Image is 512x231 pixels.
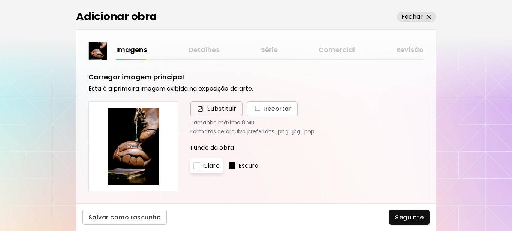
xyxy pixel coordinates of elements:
[190,128,424,134] p: Formatos de arquivo preferidos: .png, .jpg, .pnp
[190,143,424,152] p: Fundo da obra
[207,104,237,113] span: Substituir
[88,72,184,82] h5: Carregar imagem principal
[88,85,424,92] h6: Esta é a primeira imagem exibida na exposição de arte.
[247,101,298,116] button: Substituir
[190,119,424,125] p: Tamanho máximo 8 MB
[89,42,107,60] img: thumbnail
[203,161,220,170] p: Claro
[395,213,424,221] span: Seguinte
[238,161,259,170] p: Escuro
[389,210,430,225] button: Seguinte
[190,101,243,116] span: Substituir
[82,210,167,225] button: Salvar como rascunho
[253,104,292,113] span: Recortar
[88,213,161,221] span: Salvar como rascunho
